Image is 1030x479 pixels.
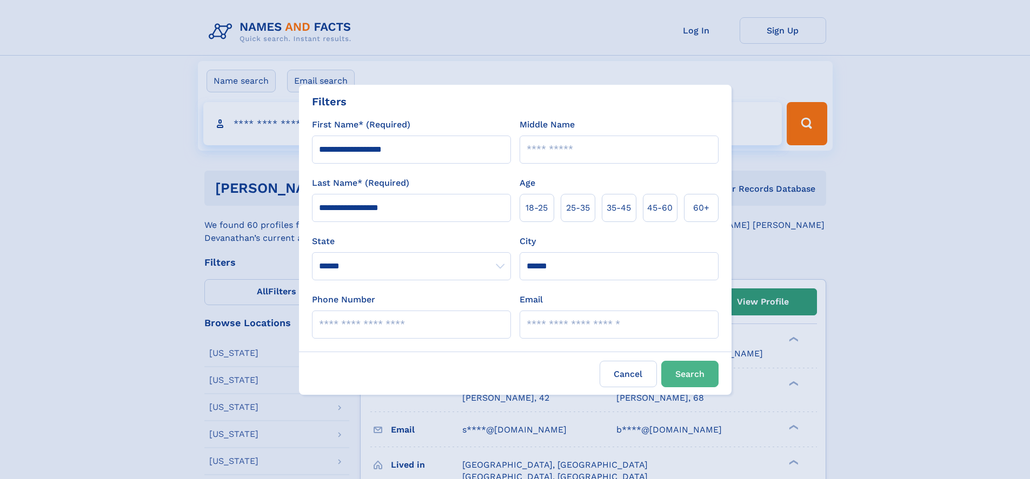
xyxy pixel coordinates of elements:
span: 35‑45 [607,201,631,214]
span: 18‑25 [526,201,548,214]
label: Age [520,177,535,190]
label: Middle Name [520,118,575,131]
div: Filters [312,93,347,110]
label: Cancel [600,361,657,387]
span: 60+ [693,201,709,214]
label: First Name* (Required) [312,118,410,131]
label: Phone Number [312,293,375,306]
button: Search [661,361,719,387]
label: State [312,235,511,248]
span: 25‑35 [566,201,590,214]
span: 45‑60 [647,201,673,214]
label: Last Name* (Required) [312,177,409,190]
label: City [520,235,536,248]
label: Email [520,293,543,306]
